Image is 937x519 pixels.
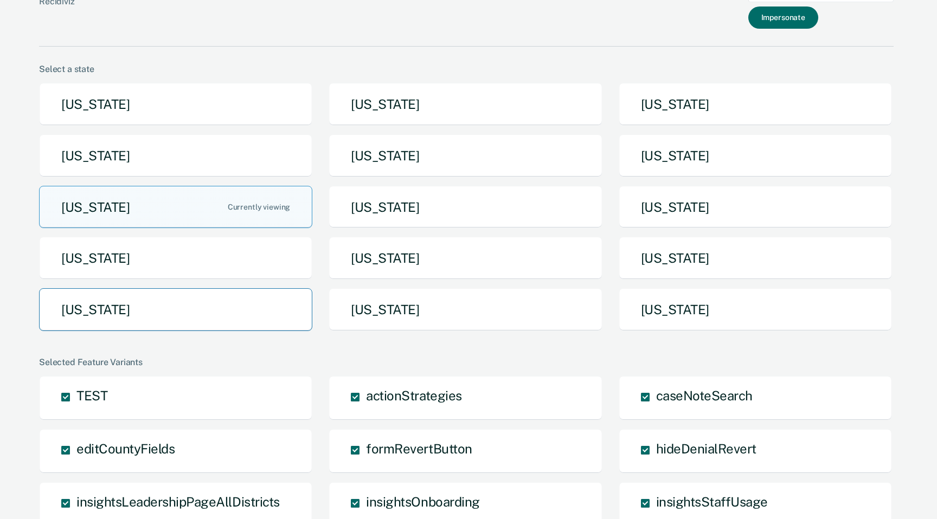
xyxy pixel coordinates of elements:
[329,186,602,229] button: [US_STATE]
[329,288,602,331] button: [US_STATE]
[39,134,312,177] button: [US_STATE]
[39,83,312,126] button: [US_STATE]
[366,441,472,456] span: formRevertButton
[656,441,756,456] span: hideDenialRevert
[329,83,602,126] button: [US_STATE]
[619,83,892,126] button: [US_STATE]
[329,237,602,280] button: [US_STATE]
[76,441,175,456] span: editCountyFields
[619,237,892,280] button: [US_STATE]
[619,186,892,229] button: [US_STATE]
[366,494,479,509] span: insightsOnboarding
[39,186,312,229] button: [US_STATE]
[39,237,312,280] button: [US_STATE]
[619,134,892,177] button: [US_STATE]
[39,288,312,331] button: [US_STATE]
[748,7,818,29] button: Impersonate
[39,64,894,74] div: Select a state
[619,288,892,331] button: [US_STATE]
[76,494,280,509] span: insightsLeadershipPageAllDistricts
[366,388,461,403] span: actionStrategies
[656,494,768,509] span: insightsStaffUsage
[39,357,894,367] div: Selected Feature Variants
[76,388,107,403] span: TEST
[656,388,753,403] span: caseNoteSearch
[329,134,602,177] button: [US_STATE]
